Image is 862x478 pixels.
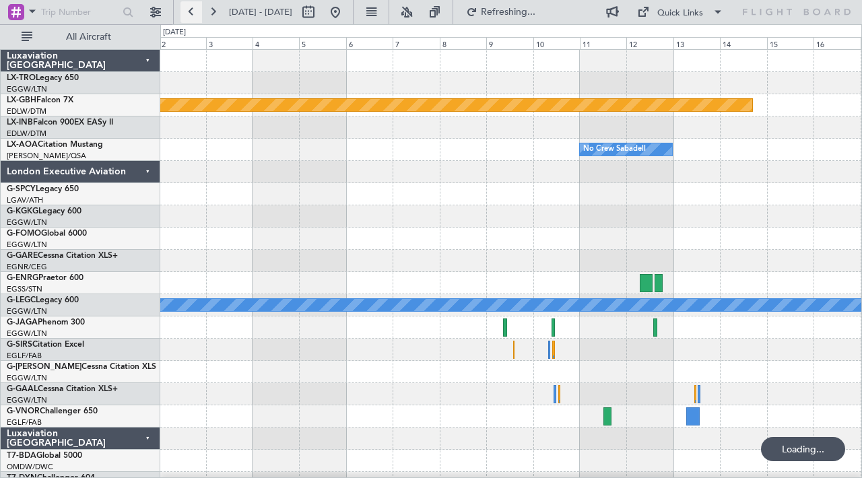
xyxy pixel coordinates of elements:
[7,84,47,94] a: EGGW/LTN
[7,118,113,127] a: LX-INBFalcon 900EX EASy II
[7,185,79,193] a: G-SPCYLegacy 650
[7,240,47,250] a: EGGW/LTN
[7,318,38,327] span: G-JAGA
[7,141,103,149] a: LX-AOACitation Mustang
[630,1,730,23] button: Quick Links
[7,230,41,238] span: G-FOMO
[346,37,393,49] div: 6
[7,185,36,193] span: G-SPCY
[767,37,814,49] div: 15
[299,37,345,49] div: 5
[7,74,79,82] a: LX-TROLegacy 650
[7,462,53,472] a: OMDW/DWC
[7,407,98,415] a: G-VNORChallenger 650
[7,385,118,393] a: G-GAALCessna Citation XLS+
[159,37,205,49] div: 2
[7,274,38,282] span: G-ENRG
[7,417,42,428] a: EGLF/FAB
[163,27,186,38] div: [DATE]
[41,2,119,22] input: Trip Number
[7,151,86,161] a: [PERSON_NAME]/QSA
[7,207,81,215] a: G-KGKGLegacy 600
[7,195,43,205] a: LGAV/ATH
[486,37,533,49] div: 9
[15,26,146,48] button: All Aircraft
[7,329,47,339] a: EGGW/LTN
[7,106,46,116] a: EDLW/DTM
[7,318,85,327] a: G-JAGAPhenom 300
[229,6,292,18] span: [DATE] - [DATE]
[7,252,38,260] span: G-GARE
[393,37,439,49] div: 7
[7,341,84,349] a: G-SIRSCitation Excel
[7,407,40,415] span: G-VNOR
[7,118,33,127] span: LX-INB
[206,37,253,49] div: 3
[7,452,82,460] a: T7-BDAGlobal 5000
[7,96,73,104] a: LX-GBHFalcon 7X
[657,7,703,20] div: Quick Links
[440,37,486,49] div: 8
[761,437,845,461] div: Loading...
[7,230,87,238] a: G-FOMOGlobal 6000
[7,262,47,272] a: EGNR/CEG
[720,37,766,49] div: 14
[7,385,38,393] span: G-GAAL
[626,37,673,49] div: 12
[7,129,46,139] a: EDLW/DTM
[814,37,860,49] div: 16
[673,37,720,49] div: 13
[7,351,42,361] a: EGLF/FAB
[580,37,626,49] div: 11
[7,395,47,405] a: EGGW/LTN
[7,217,47,228] a: EGGW/LTN
[7,296,36,304] span: G-LEGC
[460,1,541,23] button: Refreshing...
[7,452,36,460] span: T7-BDA
[7,284,42,294] a: EGSS/STN
[7,341,32,349] span: G-SIRS
[7,74,36,82] span: LX-TRO
[7,96,36,104] span: LX-GBH
[7,252,118,260] a: G-GARECessna Citation XLS+
[7,296,79,304] a: G-LEGCLegacy 600
[7,274,84,282] a: G-ENRGPraetor 600
[35,32,142,42] span: All Aircraft
[7,207,38,215] span: G-KGKG
[7,306,47,316] a: EGGW/LTN
[7,373,47,383] a: EGGW/LTN
[533,37,580,49] div: 10
[7,363,156,371] a: G-[PERSON_NAME]Cessna Citation XLS
[480,7,537,17] span: Refreshing...
[7,363,81,371] span: G-[PERSON_NAME]
[253,37,299,49] div: 4
[583,139,646,160] div: No Crew Sabadell
[7,141,38,149] span: LX-AOA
